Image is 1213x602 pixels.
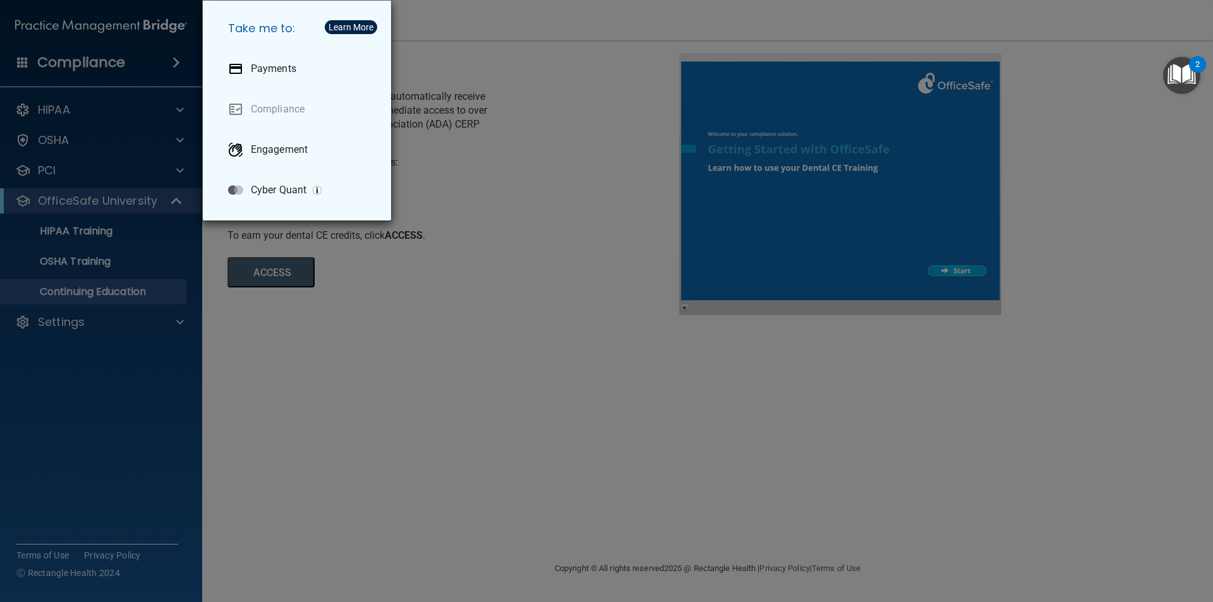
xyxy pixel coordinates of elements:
div: Learn More [329,23,373,32]
button: Learn More [325,20,377,34]
p: Engagement [251,143,308,156]
div: 2 [1195,64,1200,81]
button: Open Resource Center, 2 new notifications [1163,57,1200,94]
a: Payments [218,51,381,87]
h5: Take me to: [218,11,381,46]
iframe: Drift Widget Chat Controller [994,512,1198,563]
a: Engagement [218,132,381,167]
p: Cyber Quant [251,184,306,196]
p: Payments [251,63,296,75]
a: Compliance [218,92,381,127]
a: Cyber Quant [218,172,381,208]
